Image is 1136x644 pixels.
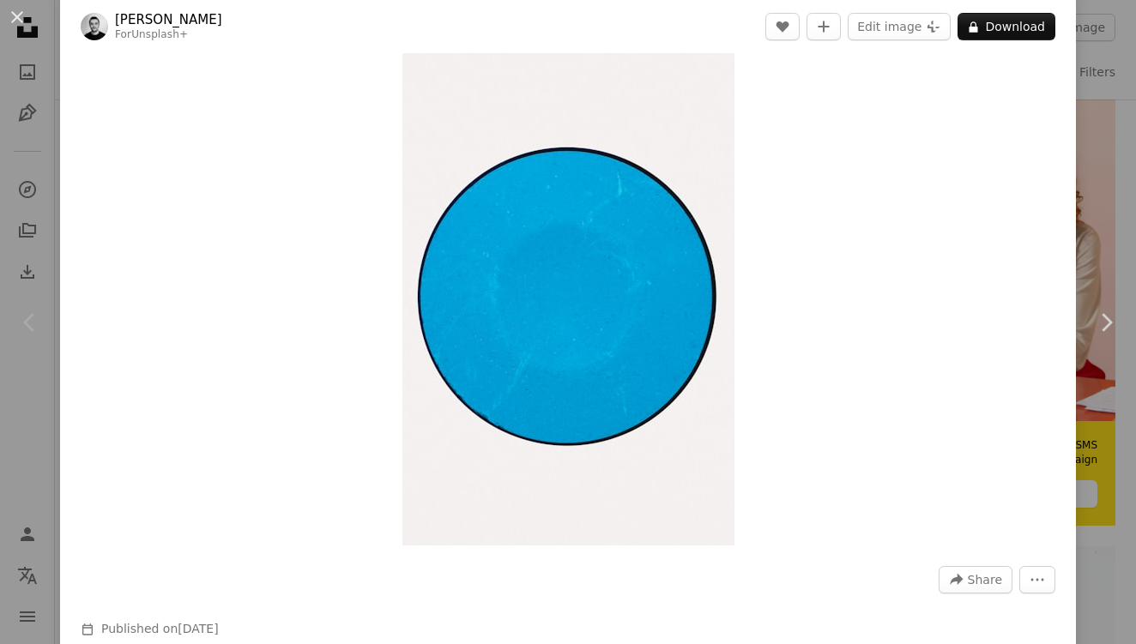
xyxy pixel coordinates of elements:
img: a blue circle with a black border on a white background [402,47,734,545]
span: Share [968,567,1002,593]
img: Go to Behnam Norouzi's profile [81,13,108,40]
button: More Actions [1019,566,1055,593]
a: Next [1076,240,1136,405]
a: [PERSON_NAME] [115,11,222,28]
button: Like [765,13,800,40]
time: February 6, 2023 at 4:02:20 PM GMT+8 [178,622,218,635]
button: Edit image [848,13,951,40]
span: Published on [101,622,219,635]
button: Zoom in on this image [402,47,734,545]
a: Unsplash+ [131,28,188,40]
button: Share this image [939,566,1012,593]
button: Download [958,13,1055,40]
div: For [115,28,222,42]
button: Add to Collection [807,13,841,40]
